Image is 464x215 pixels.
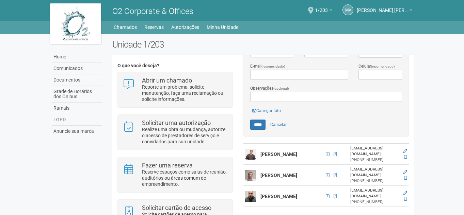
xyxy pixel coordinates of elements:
strong: Fazer uma reserva [142,162,193,169]
img: logo.jpg [50,3,101,44]
label: E-mail [250,63,285,70]
a: Fazer uma reserva Reserve espaços como salas de reunião, auditórios ou áreas comum do empreendime... [123,162,227,187]
span: 1/203 [315,1,328,13]
p: Reserve espaços como salas de reunião, auditórios ou áreas comum do empreendimento. [142,169,227,187]
a: Documentos [52,74,102,86]
a: Solicitar uma autorização Realize uma obra ou mudança, autorize o acesso de prestadores de serviç... [123,120,227,145]
strong: Solicitar cartão de acesso [142,204,211,211]
strong: Abrir um chamado [142,77,192,84]
img: user.png [245,170,256,181]
a: Reservas [144,22,164,32]
a: Minha Unidade [207,22,238,32]
a: Comunicados [52,63,102,74]
a: Editar membro [403,170,407,175]
a: Excluir membro [404,197,407,201]
span: (recomendado) [371,65,395,68]
p: Reporte um problema, solicite manutenção, faça uma reclamação ou solicite informações. [142,84,227,102]
span: (opcional) [273,87,289,90]
strong: Solicitar uma autorização [142,119,211,126]
a: LGPD [52,114,102,126]
h2: Unidade 1/203 [112,39,414,50]
h4: O que você deseja? [117,63,233,68]
a: 1/203 [315,8,332,14]
a: Autorizações [171,22,199,32]
span: (recomendado) [261,65,285,68]
a: Editar membro [403,191,407,196]
a: Ramais [52,103,102,114]
a: Chamados [114,22,137,32]
strong: [PERSON_NAME] [260,173,297,178]
div: [EMAIL_ADDRESS][DOMAIN_NAME] [350,187,399,199]
a: Anuncie sua marca [52,126,102,137]
div: [PHONE_NUMBER] [350,157,399,163]
a: Cancelar [267,120,290,130]
p: Realize uma obra ou mudança, autorize o acesso de prestadores de serviço e convidados para sua un... [142,126,227,145]
a: Home [52,51,102,63]
div: [PHONE_NUMBER] [350,178,399,184]
strong: [PERSON_NAME] [260,194,297,199]
img: user.png [245,149,256,160]
label: Celular [358,63,395,70]
div: [PHONE_NUMBER] [350,199,399,205]
a: Excluir membro [404,176,407,180]
div: [EMAIL_ADDRESS][DOMAIN_NAME] [350,145,399,157]
a: Carregar foto [250,107,283,114]
a: Excluir membro [404,155,407,159]
a: [PERSON_NAME] [PERSON_NAME] [357,8,412,14]
a: MV [342,4,353,15]
a: Editar membro [403,149,407,154]
label: Observações [250,85,289,92]
a: Abrir um chamado Reporte um problema, solicite manutenção, faça uma reclamação ou solicite inform... [123,77,227,102]
a: Grade de Horários dos Ônibus [52,86,102,103]
span: O2 Corporate & Offices [112,6,193,16]
img: user.png [245,191,256,202]
strong: [PERSON_NAME] [260,151,297,157]
div: [EMAIL_ADDRESS][DOMAIN_NAME] [350,166,399,178]
span: Marcus Vinicius da Silveira Costa [357,1,408,13]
